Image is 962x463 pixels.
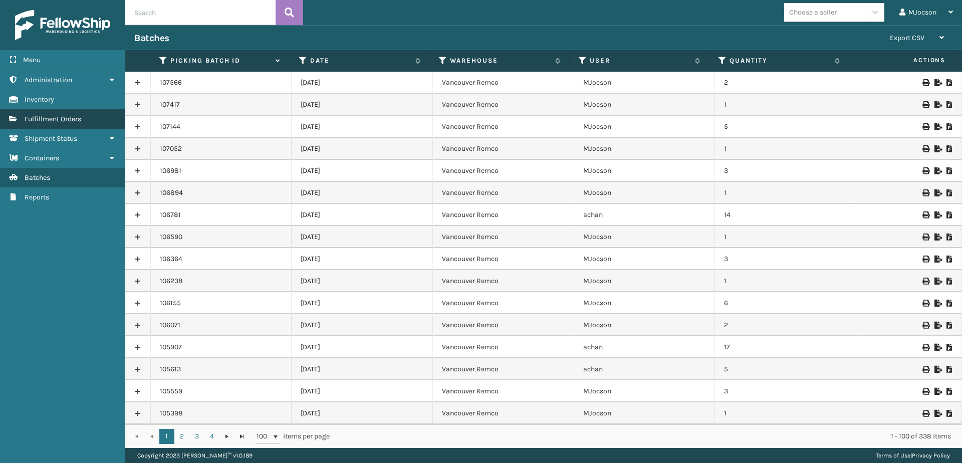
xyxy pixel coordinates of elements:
[912,452,950,459] a: Privacy Policy
[151,116,292,138] td: 107144
[25,193,49,201] span: Reports
[25,173,50,182] span: Batches
[151,380,292,402] td: 105559
[715,402,856,424] td: 1
[946,366,952,373] i: Print Picklist
[433,314,574,336] td: Vancouver Remco
[715,204,856,226] td: 14
[934,234,940,241] i: Export to .xls
[922,79,928,86] i: Print Picklist Labels
[574,204,715,226] td: achan
[852,52,951,69] span: Actions
[137,448,253,463] p: Copyright 2023 [PERSON_NAME]™ v 1.0.189
[574,226,715,248] td: MJocson
[715,94,856,116] td: 1
[15,10,110,40] img: logo
[922,388,928,395] i: Print Picklist Labels
[574,292,715,314] td: MJocson
[715,160,856,182] td: 3
[946,234,952,241] i: Print Picklist
[946,101,952,108] i: Print Picklist
[934,101,940,108] i: Export to .xls
[730,56,830,65] label: Quantity
[934,211,940,218] i: Export to .xls
[234,429,250,444] a: Go to the last page
[292,160,433,182] td: [DATE]
[715,226,856,248] td: 1
[934,167,940,174] i: Export to .xls
[715,138,856,160] td: 1
[151,292,292,314] td: 106155
[934,79,940,86] i: Export to .xls
[292,358,433,380] td: [DATE]
[715,72,856,94] td: 2
[922,300,928,307] i: Print Picklist Labels
[292,336,433,358] td: [DATE]
[292,204,433,226] td: [DATE]
[292,138,433,160] td: [DATE]
[433,160,574,182] td: Vancouver Remco
[292,270,433,292] td: [DATE]
[934,145,940,152] i: Export to .xls
[151,248,292,270] td: 106364
[159,429,174,444] a: 1
[715,248,856,270] td: 3
[292,402,433,424] td: [DATE]
[922,366,928,373] i: Print Picklist Labels
[715,336,856,358] td: 17
[934,366,940,373] i: Export to .xls
[238,432,246,440] span: Go to the last page
[433,380,574,402] td: Vancouver Remco
[310,56,410,65] label: Date
[151,160,292,182] td: 106981
[946,79,952,86] i: Print Picklist
[574,182,715,204] td: MJocson
[292,314,433,336] td: [DATE]
[934,123,940,130] i: Export to .xls
[433,248,574,270] td: Vancouver Remco
[934,300,940,307] i: Export to .xls
[344,431,951,441] div: 1 - 100 of 338 items
[922,101,928,108] i: Print Picklist Labels
[433,226,574,248] td: Vancouver Remco
[574,380,715,402] td: MJocson
[257,431,272,441] span: 100
[292,116,433,138] td: [DATE]
[292,380,433,402] td: [DATE]
[934,278,940,285] i: Export to .xls
[574,402,715,424] td: MJocson
[25,95,54,104] span: Inventory
[292,248,433,270] td: [DATE]
[946,256,952,263] i: Print Picklist
[292,226,433,248] td: [DATE]
[715,182,856,204] td: 1
[151,204,292,226] td: 106781
[292,72,433,94] td: [DATE]
[433,336,574,358] td: Vancouver Remco
[876,448,950,463] div: |
[946,410,952,417] i: Print Picklist
[189,429,204,444] a: 3
[922,322,928,329] i: Print Picklist Labels
[574,314,715,336] td: MJocson
[934,410,940,417] i: Export to .xls
[151,94,292,116] td: 107417
[151,226,292,248] td: 106590
[292,292,433,314] td: [DATE]
[946,278,952,285] i: Print Picklist
[934,256,940,263] i: Export to .xls
[134,32,169,44] h3: Batches
[715,358,856,380] td: 5
[433,94,574,116] td: Vancouver Remco
[715,314,856,336] td: 2
[170,56,271,65] label: Picking batch ID
[151,358,292,380] td: 105613
[922,189,928,196] i: Print Picklist Labels
[934,189,940,196] i: Export to .xls
[219,429,234,444] a: Go to the next page
[934,388,940,395] i: Export to .xls
[223,432,231,440] span: Go to the next page
[25,154,59,162] span: Containers
[574,94,715,116] td: MJocson
[934,344,940,351] i: Export to .xls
